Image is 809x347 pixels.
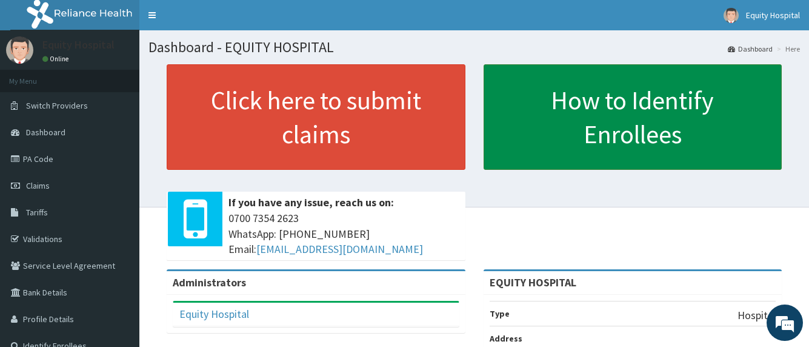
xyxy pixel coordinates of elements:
b: Type [490,308,510,319]
span: Claims [26,180,50,191]
a: How to Identify Enrollees [484,64,782,170]
img: User Image [6,36,33,64]
a: Equity Hospital [179,307,249,321]
span: Dashboard [26,127,65,138]
span: 0700 7354 2623 WhatsApp: [PHONE_NUMBER] Email: [228,211,459,257]
span: Switch Providers [26,100,88,111]
b: If you have any issue, reach us on: [228,195,394,209]
h1: Dashboard - EQUITY HOSPITAL [148,39,800,55]
span: Equity Hospital [746,10,800,21]
span: Tariffs [26,207,48,218]
strong: EQUITY HOSPITAL [490,275,576,289]
span: We're online! [70,99,167,221]
img: User Image [724,8,739,23]
p: Hospital [737,308,776,323]
a: Click here to submit claims [167,64,465,170]
img: d_794563401_company_1708531726252_794563401 [22,61,49,91]
div: Chat with us now [63,68,204,84]
a: Dashboard [728,44,773,54]
b: Administrators [173,275,246,289]
textarea: Type your message and hit 'Enter' [6,224,231,266]
div: Minimize live chat window [199,6,228,35]
b: Address [490,333,522,344]
a: [EMAIL_ADDRESS][DOMAIN_NAME] [256,242,423,256]
li: Here [774,44,800,54]
p: Equity Hospital [42,39,115,50]
a: Online [42,55,72,63]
